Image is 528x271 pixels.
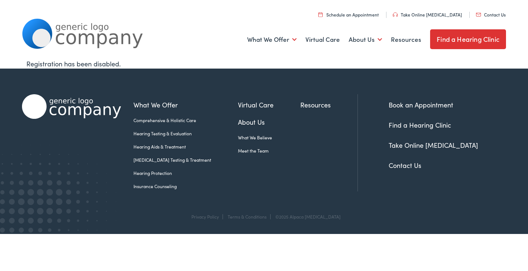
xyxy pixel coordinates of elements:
a: Contact Us [476,11,506,18]
a: About Us [349,26,382,53]
a: Comprehensive & Holistic Care [133,117,238,124]
a: What We Believe [238,134,300,141]
a: Hearing Protection [133,170,238,176]
a: Hearing Testing & Evaluation [133,130,238,137]
a: Privacy Policy [191,213,219,220]
div: Registration has been disabled. [26,59,502,69]
a: Resources [300,100,357,110]
img: utility icon [393,12,398,17]
a: Hearing Aids & Treatment [133,143,238,150]
img: Alpaca Audiology [22,94,121,119]
a: Meet the Team [238,147,300,154]
a: What We Offer [133,100,238,110]
a: Terms & Conditions [228,213,267,220]
a: Virtual Care [305,26,340,53]
a: Take Online [MEDICAL_DATA] [389,140,478,150]
a: Virtual Care [238,100,300,110]
img: utility icon [318,12,323,17]
a: Schedule an Appointment [318,11,379,18]
a: What We Offer [247,26,297,53]
a: Resources [391,26,421,53]
a: Contact Us [389,161,421,170]
a: [MEDICAL_DATA] Testing & Treatment [133,157,238,163]
img: utility icon [476,13,481,17]
a: Book an Appointment [389,100,453,109]
a: Take Online [MEDICAL_DATA] [393,11,462,18]
a: Find a Hearing Clinic [430,29,506,49]
a: Find a Hearing Clinic [389,120,451,129]
a: Insurance Counseling [133,183,238,190]
a: About Us [238,117,300,127]
div: ©2025 Alpaca [MEDICAL_DATA] [272,214,341,219]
